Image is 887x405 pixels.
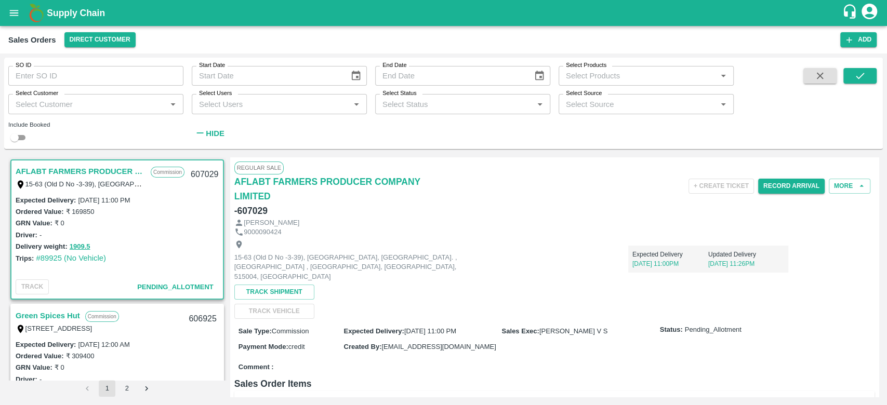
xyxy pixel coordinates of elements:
[16,242,68,250] label: Delivery weight:
[39,375,42,383] label: -
[99,380,115,397] button: page 1
[16,165,145,178] a: AFLABT FARMERS PRODUCER COMPANY LIMITED
[632,259,708,268] p: [DATE] 11:00PM
[166,98,180,111] button: Open
[36,254,106,262] a: #89925 (No Vehicle)
[288,343,305,350] span: credit
[78,341,129,348] label: [DATE] 12:00 AM
[829,179,870,194] button: More
[78,196,130,204] label: [DATE] 11:00 PM
[840,32,877,47] button: Add
[16,341,76,348] label: Expected Delivery :
[16,363,52,371] label: GRN Value:
[234,204,268,218] h6: - 607029
[717,69,730,83] button: Open
[55,219,64,227] label: ₹ 0
[47,6,842,20] a: Supply Chain
[382,61,406,70] label: End Date
[234,376,875,391] h6: Sales Order Items
[65,208,94,215] label: ₹ 169850
[16,352,63,360] label: Ordered Value:
[529,66,549,86] button: Choose date
[234,161,284,174] span: Regular Sale
[860,2,879,24] div: account of current user
[350,98,363,111] button: Open
[8,66,183,86] input: Enter SO ID
[16,375,37,383] label: Driver:
[16,254,34,262] label: Trips:
[184,163,224,187] div: 607029
[85,311,119,322] p: Commission
[26,3,47,23] img: logo
[16,219,52,227] label: GRN Value:
[239,362,274,372] label: Comment :
[346,66,366,86] button: Choose date
[660,325,683,335] label: Status:
[11,97,163,111] input: Select Customer
[16,89,58,98] label: Select Customer
[244,227,281,237] p: 9000090424
[562,97,713,111] input: Select Source
[25,325,92,332] label: [STREET_ADDRESS]
[137,283,214,291] span: Pending_Allotment
[55,363,64,371] label: ₹ 0
[70,241,90,253] button: 1909.5
[343,327,404,335] label: Expected Delivery :
[234,174,448,204] a: AFLABT FARMERS PRODUCER COMPANY LIMITED
[199,61,225,70] label: Start Date
[77,380,156,397] nav: pagination navigation
[8,120,183,129] div: Include Booked
[708,259,784,268] p: [DATE] 11:26PM
[25,180,571,188] label: 15-63 (Old D No -3-39), [GEOGRAPHIC_DATA], [GEOGRAPHIC_DATA]. , [GEOGRAPHIC_DATA] , [GEOGRAPHIC_D...
[685,325,742,335] span: Pending_Allotment
[151,167,184,178] p: Commission
[533,98,547,111] button: Open
[39,231,42,239] label: -
[16,196,76,204] label: Expected Delivery :
[239,343,288,350] label: Payment Mode :
[272,327,309,335] span: Commission
[138,380,155,397] button: Go to next page
[378,97,530,111] input: Select Status
[8,33,56,47] div: Sales Orders
[192,125,227,142] button: Hide
[566,89,602,98] label: Select Source
[192,66,342,86] input: Start Date
[206,129,224,138] strong: Hide
[16,208,63,215] label: Ordered Value:
[244,218,299,228] p: [PERSON_NAME]
[64,32,136,47] button: Select DC
[16,61,31,70] label: SO ID
[382,89,417,98] label: Select Status
[632,250,708,259] p: Expected Delivery
[234,285,314,300] button: Track Shipment
[118,380,135,397] button: Go to page 2
[717,98,730,111] button: Open
[343,343,381,350] label: Created By :
[195,97,347,111] input: Select Users
[708,250,784,259] p: Updated Delivery
[539,327,607,335] span: [PERSON_NAME] V S
[65,352,94,360] label: ₹ 309400
[566,61,606,70] label: Select Products
[182,307,222,331] div: 606925
[404,327,456,335] span: [DATE] 11:00 PM
[502,327,539,335] label: Sales Exec :
[234,253,468,282] p: 15-63 (Old D No -3-39), [GEOGRAPHIC_DATA], [GEOGRAPHIC_DATA]. , [GEOGRAPHIC_DATA] , [GEOGRAPHIC_D...
[16,309,80,322] a: Green Spices Hut
[375,66,525,86] input: End Date
[243,396,268,403] b: Product
[562,69,713,83] input: Select Products
[381,343,496,350] span: [EMAIL_ADDRESS][DOMAIN_NAME]
[47,8,105,18] b: Supply Chain
[842,4,860,22] div: customer-support
[16,231,37,239] label: Driver:
[239,327,272,335] label: Sale Type :
[2,1,26,25] button: open drawer
[758,179,825,194] button: Record Arrival
[199,89,232,98] label: Select Users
